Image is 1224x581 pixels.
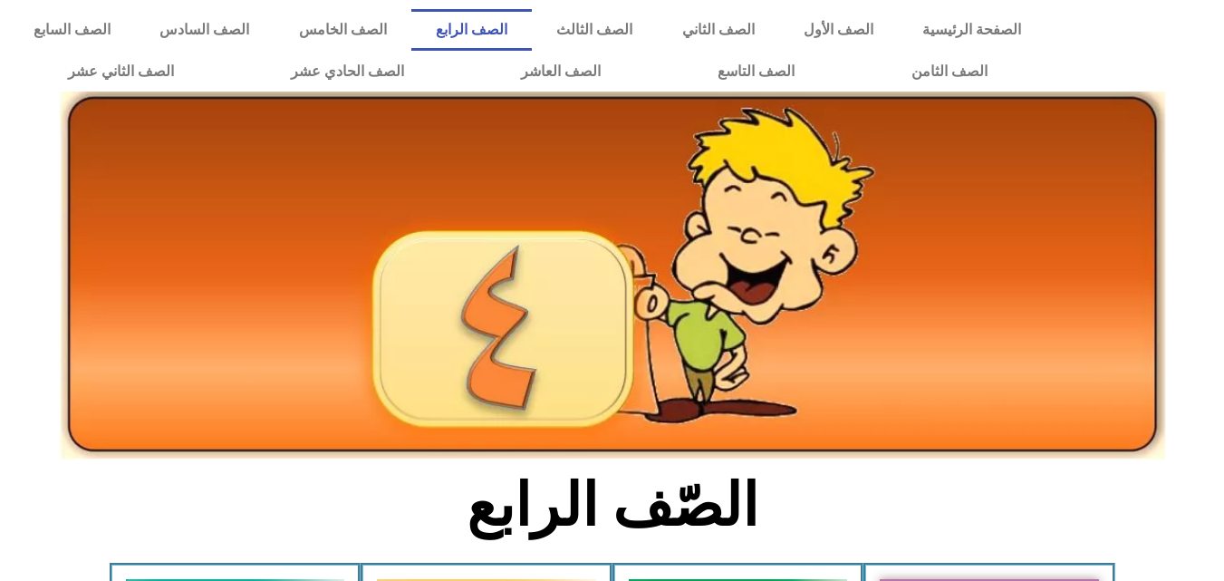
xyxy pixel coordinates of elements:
a: الصف الأول [779,9,898,51]
a: الصفحة الرئيسية [898,9,1046,51]
a: الصف الحادي عشر [232,51,462,92]
a: الصف الثالث [532,9,657,51]
a: الصف الثامن [853,51,1046,92]
a: الصف الرابع [411,9,532,51]
a: الصف السابع [9,9,135,51]
a: الصف العاشر [462,51,659,92]
a: الصف الثاني [658,9,779,51]
a: الصف الخامس [275,9,411,51]
h2: الصّف الرابع [313,470,911,541]
a: الصف السادس [135,9,274,51]
a: الصف الثاني عشر [9,51,232,92]
a: الصف التاسع [659,51,853,92]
